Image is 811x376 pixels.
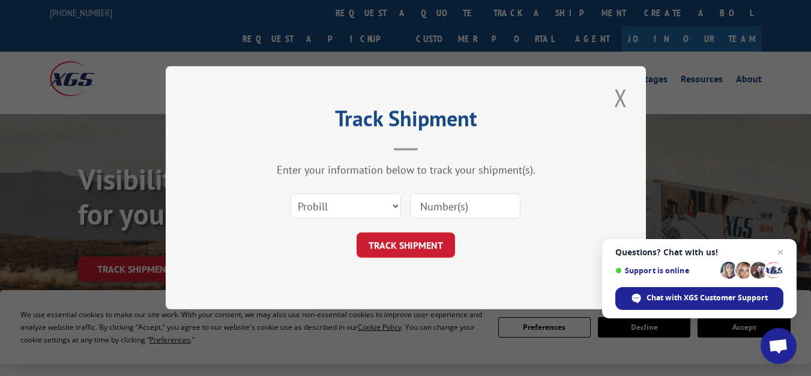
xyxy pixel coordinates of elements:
button: Close modal [611,81,631,114]
span: Chat with XGS Customer Support [615,287,783,310]
div: Enter your information below to track your shipment(s). [226,163,586,177]
h2: Track Shipment [226,110,586,133]
span: Questions? Chat with us! [615,247,783,257]
a: Open chat [761,328,797,364]
button: TRACK SHIPMENT [357,233,455,258]
input: Number(s) [410,194,520,219]
span: Chat with XGS Customer Support [647,293,768,303]
span: Support is online [615,266,716,275]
